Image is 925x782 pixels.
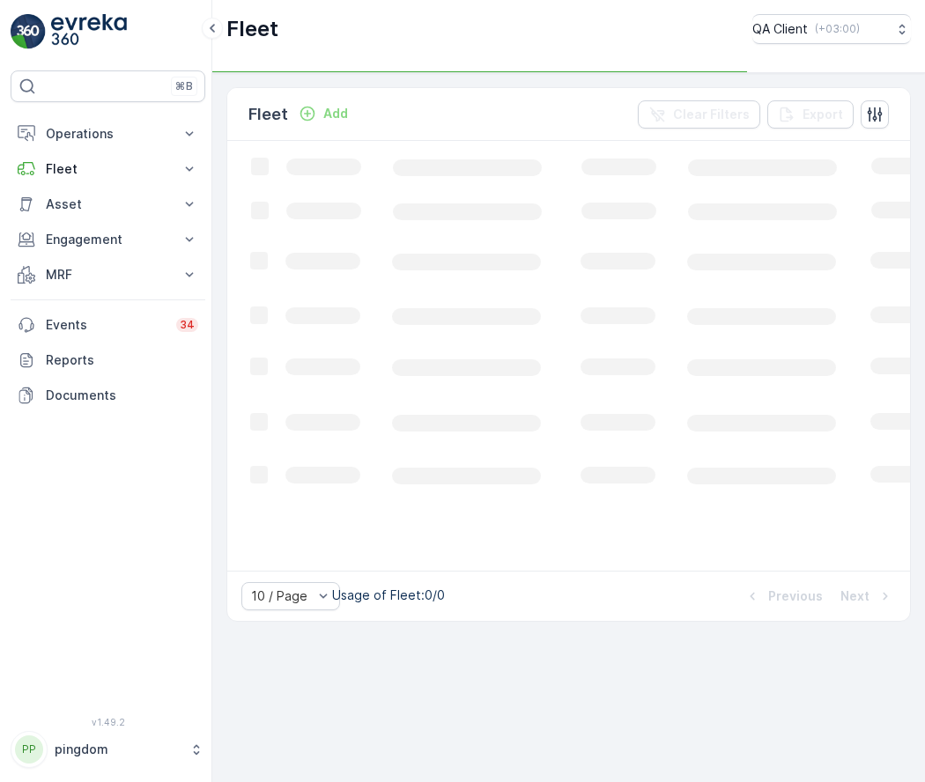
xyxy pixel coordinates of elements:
[15,735,43,764] div: PP
[46,387,198,404] p: Documents
[11,151,205,187] button: Fleet
[11,222,205,257] button: Engagement
[768,587,823,605] p: Previous
[767,100,854,129] button: Export
[11,257,205,292] button: MRF
[46,195,170,213] p: Asset
[11,307,205,343] a: Events34
[51,14,127,49] img: logo_light-DOdMpM7g.png
[11,717,205,727] span: v 1.49.2
[815,22,860,36] p: ( +03:00 )
[11,343,205,378] a: Reports
[11,378,205,413] a: Documents
[840,587,869,605] p: Next
[11,731,205,768] button: PPpingdom
[46,266,170,284] p: MRF
[839,586,896,607] button: Next
[742,586,825,607] button: Previous
[323,105,348,122] p: Add
[46,316,166,334] p: Events
[175,79,193,93] p: ⌘B
[752,20,808,38] p: QA Client
[11,187,205,222] button: Asset
[673,106,750,123] p: Clear Filters
[292,103,355,124] button: Add
[752,14,911,44] button: QA Client(+03:00)
[46,231,170,248] p: Engagement
[46,125,170,143] p: Operations
[46,160,170,178] p: Fleet
[226,15,278,43] p: Fleet
[638,100,760,129] button: Clear Filters
[803,106,843,123] p: Export
[248,102,288,127] p: Fleet
[55,741,181,758] p: pingdom
[46,351,198,369] p: Reports
[332,586,445,604] p: Usage of Fleet : 0/0
[11,14,46,49] img: logo
[11,116,205,151] button: Operations
[180,318,195,332] p: 34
